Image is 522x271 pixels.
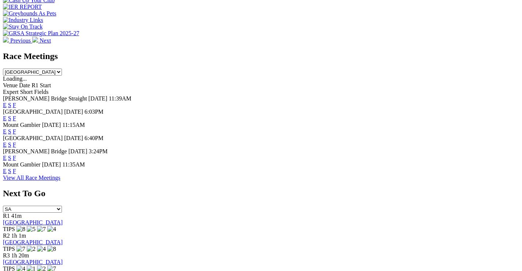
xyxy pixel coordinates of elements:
[3,135,63,141] span: [GEOGRAPHIC_DATA]
[20,89,33,95] span: Short
[3,155,7,161] a: E
[3,161,41,168] span: Mount Gambier
[8,115,11,121] a: S
[3,4,42,10] img: IER REPORT
[3,213,10,219] span: R1
[47,226,56,232] img: 4
[13,128,16,135] a: F
[42,161,61,168] span: [DATE]
[34,89,48,95] span: Fields
[11,252,29,259] span: 1h 20m
[62,161,85,168] span: 11:35AM
[8,168,11,174] a: S
[69,148,88,154] span: [DATE]
[3,259,63,265] a: [GEOGRAPHIC_DATA]
[3,82,18,88] span: Venue
[11,232,26,239] span: 1h 1m
[64,135,83,141] span: [DATE]
[3,89,19,95] span: Expert
[3,37,9,43] img: chevron-left-pager-white.svg
[3,246,15,252] span: TIPS
[62,122,85,128] span: 11:15AM
[3,142,7,148] a: E
[32,37,51,44] a: Next
[16,226,25,232] img: 8
[88,95,107,102] span: [DATE]
[3,219,63,226] a: [GEOGRAPHIC_DATA]
[11,213,22,219] span: 41m
[8,102,11,108] a: S
[89,148,108,154] span: 3:24PM
[13,115,16,121] a: F
[3,17,43,23] img: Industry Links
[3,95,87,102] span: [PERSON_NAME] Bridge Straight
[3,188,519,198] h2: Next To Go
[3,115,7,121] a: E
[47,246,56,252] img: 8
[3,252,10,259] span: R3
[40,37,51,44] span: Next
[3,51,519,61] h2: Race Meetings
[37,226,46,232] img: 7
[3,148,67,154] span: [PERSON_NAME] Bridge
[3,122,41,128] span: Mount Gambier
[8,142,11,148] a: S
[3,10,56,17] img: Greyhounds As Pets
[3,30,79,37] img: GRSA Strategic Plan 2025-27
[19,82,30,88] span: Date
[85,109,104,115] span: 6:03PM
[109,95,132,102] span: 11:39AM
[13,168,16,174] a: F
[42,122,61,128] span: [DATE]
[27,246,36,252] img: 2
[3,37,32,44] a: Previous
[3,232,10,239] span: R2
[16,246,25,252] img: 7
[27,226,36,232] img: 5
[3,76,27,82] span: Loading...
[3,109,63,115] span: [GEOGRAPHIC_DATA]
[3,239,63,245] a: [GEOGRAPHIC_DATA]
[3,128,7,135] a: E
[13,142,16,148] a: F
[13,102,16,108] a: F
[13,155,16,161] a: F
[3,226,15,232] span: TIPS
[32,37,38,43] img: chevron-right-pager-white.svg
[3,23,42,30] img: Stay On Track
[8,155,11,161] a: S
[85,135,104,141] span: 6:40PM
[32,82,51,88] span: R1 Start
[3,168,7,174] a: E
[37,246,46,252] img: 4
[3,175,60,181] a: View All Race Meetings
[64,109,83,115] span: [DATE]
[10,37,31,44] span: Previous
[3,102,7,108] a: E
[8,128,11,135] a: S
